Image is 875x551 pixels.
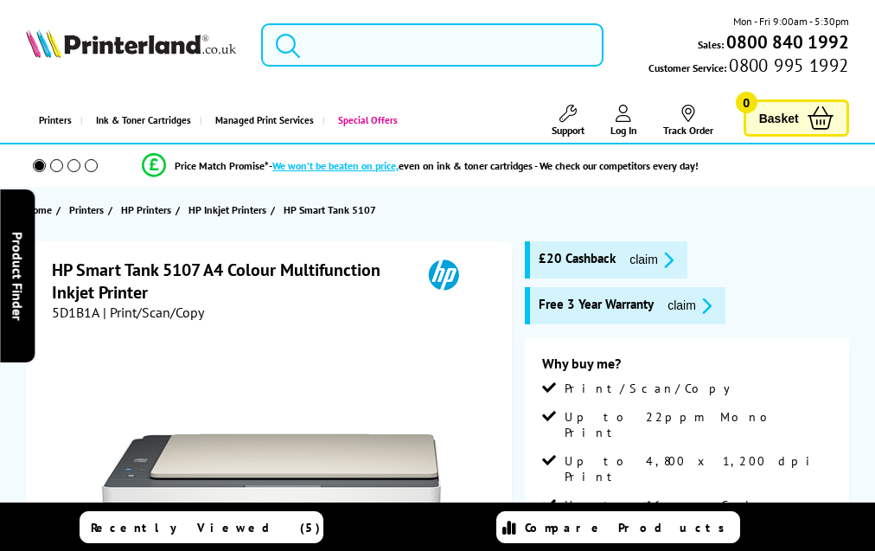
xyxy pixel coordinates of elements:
[80,99,200,143] a: Ink & Toner Cartridges
[52,304,99,321] span: 5D1B1A
[284,203,376,216] span: HP Smart Tank 5107
[188,201,271,219] a: HP Inkjet Printers
[542,355,832,381] div: Why buy me?
[96,99,191,143] span: Ink & Toner Cartridges
[80,511,323,543] a: Recently Viewed (5)
[103,304,204,321] span: | Print/Scan/Copy
[736,92,757,113] span: 0
[733,13,849,29] span: Mon - Fri 9:00am - 5:30pm
[662,296,717,316] button: promo-description
[496,511,740,543] a: Compare Products
[648,57,848,76] span: Customer Service:
[9,151,832,181] li: modal_Promise
[69,201,104,219] span: Printers
[26,201,56,219] a: Home
[759,106,799,130] span: Basket
[91,520,321,535] span: Recently Viewed (5)
[188,201,266,219] span: HP Inkjet Printers
[323,99,406,143] a: Special Offers
[272,159,399,172] span: We won’t be beaten on price,
[200,99,323,143] a: Managed Print Services
[663,105,713,137] a: Track Order
[26,29,235,61] a: Printerland Logo
[565,497,832,529] span: Up to 16ppm Colour Print
[404,259,483,291] img: HP
[52,259,404,304] h1: HP Smart Tank 5107 A4 Colour Multifunction Inkjet Printer
[565,453,832,484] span: Up to 4,800 x 1,200 dpi Print
[610,124,637,137] span: Log In
[175,159,269,172] span: Price Match Promise*
[624,250,679,270] button: promo-description
[744,99,849,137] a: Basket 0
[610,105,637,137] a: Log In
[121,201,176,219] a: HP Printers
[552,105,584,137] a: Support
[565,381,743,396] span: Print/Scan/Copy
[525,520,734,535] span: Compare Products
[726,57,848,74] span: 0800 995 1992
[269,159,699,172] div: - even on ink & toner cartridges - We check our competitors every day!
[565,409,832,440] span: Up to 22ppm Mono Print
[26,99,80,143] a: Printers
[552,124,584,137] span: Support
[539,296,654,316] span: Free 3 Year Warranty
[121,201,171,219] span: HP Printers
[539,250,616,270] span: £20 Cashback
[726,30,849,54] b: 0800 840 1992
[9,231,26,320] span: Product Finder
[724,34,849,50] a: 0800 840 1992
[26,29,235,58] img: Printerland Logo
[26,201,52,219] span: Home
[698,36,724,53] span: Sales:
[69,201,108,219] a: Printers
